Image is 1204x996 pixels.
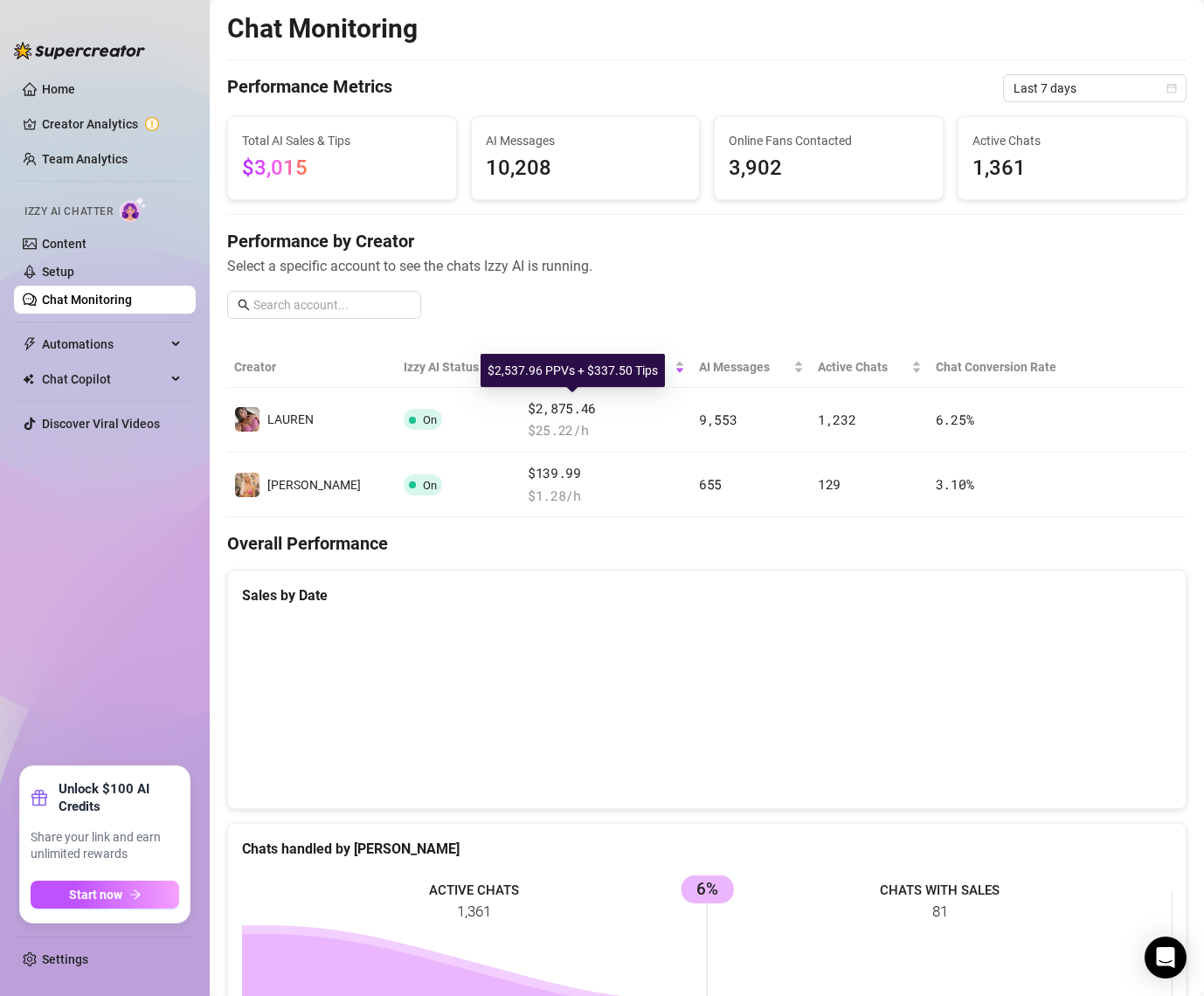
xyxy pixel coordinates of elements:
a: Setup [42,265,74,279]
span: 1,361 [972,152,1173,185]
span: AI Messages [486,131,686,150]
span: $ 25.22 /h [528,420,685,441]
h4: Overall Performance [227,531,1187,556]
a: Chat Monitoring [42,293,132,307]
th: AI Messages [692,347,811,388]
span: Izzy AI Status [404,357,500,377]
span: Izzy AI Chatter [24,204,113,220]
span: search [238,299,250,311]
a: Content [42,237,86,251]
span: On [423,413,437,426]
strong: Unlock $100 AI Credits [59,780,179,815]
span: 3.10 % [936,475,974,493]
th: Creator [227,347,397,388]
div: Sales by Date [242,584,1172,606]
span: Total AI Sales & Tips [242,131,442,150]
img: Anthia [235,473,259,497]
img: ️‍LAUREN [235,407,259,432]
a: Discover Viral Videos [42,417,160,431]
a: Team Analytics [42,152,128,166]
th: Chat Conversion Rate [929,347,1090,388]
a: Creator Analytics exclamation-circle [42,110,182,138]
img: Chat Copilot [23,373,34,385]
span: 10,208 [486,152,686,185]
span: thunderbolt [23,337,37,351]
span: ️‍LAUREN [267,412,314,426]
span: 9,553 [699,411,737,428]
span: Start now [69,888,122,902]
span: 655 [699,475,722,493]
img: AI Chatter [120,197,147,222]
span: Select a specific account to see the chats Izzy AI is running. [227,255,1187,277]
h4: Performance Metrics [227,74,392,102]
div: Chats handled by [PERSON_NAME] [242,838,1172,860]
span: 6.25 % [936,411,974,428]
th: Izzy AI Status [397,347,521,388]
span: Online Fans Contacted [729,131,929,150]
span: gift [31,789,48,806]
span: 3,902 [729,152,929,185]
span: $ 1.28 /h [528,486,685,507]
span: Chat Copilot [42,365,166,393]
button: Start nowarrow-right [31,881,179,909]
div: Open Intercom Messenger [1145,937,1187,979]
a: Settings [42,952,88,966]
span: Last 7 days [1014,75,1176,101]
h4: Performance by Creator [227,229,1187,253]
span: Active Chats [972,131,1173,150]
span: 1,232 [818,411,856,428]
span: [PERSON_NAME] [267,478,361,492]
span: Active Chats [818,357,908,377]
a: Home [42,82,75,96]
th: Active Chats [811,347,929,388]
div: $2,537.96 PPVs + $337.50 Tips [481,354,665,387]
span: AI Messages [699,357,790,377]
img: logo-BBDzfeDw.svg [14,42,145,59]
th: Total AI Sales & Tips [521,347,692,388]
span: Share your link and earn unlimited rewards [31,829,179,863]
h2: Chat Monitoring [227,12,418,45]
span: $3,015 [242,156,308,180]
span: $2,875.46 [528,398,685,419]
span: Automations [42,330,166,358]
input: Search account... [253,295,411,315]
span: $139.99 [528,463,685,484]
span: On [423,479,437,492]
span: arrow-right [129,889,142,901]
span: calendar [1166,83,1177,93]
span: 129 [818,475,841,493]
